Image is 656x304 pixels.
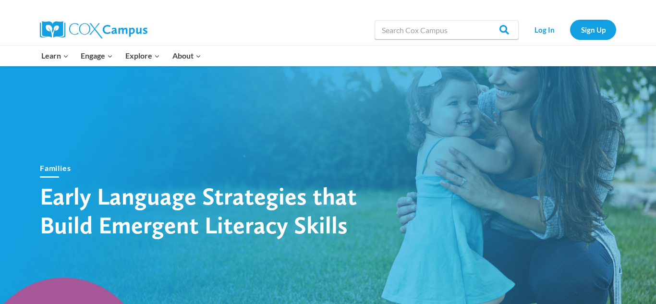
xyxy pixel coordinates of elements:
h1: Early Language Strategies that Build Emergent Literacy Skills [40,182,376,239]
span: Engage [81,49,113,62]
a: Families [40,163,71,172]
a: Log In [523,20,565,39]
span: Explore [125,49,160,62]
span: Learn [41,49,69,62]
img: Cox Campus [40,21,147,38]
a: Sign Up [570,20,616,39]
input: Search Cox Campus [375,20,519,39]
span: About [172,49,201,62]
nav: Primary Navigation [35,46,207,66]
nav: Secondary Navigation [523,20,616,39]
